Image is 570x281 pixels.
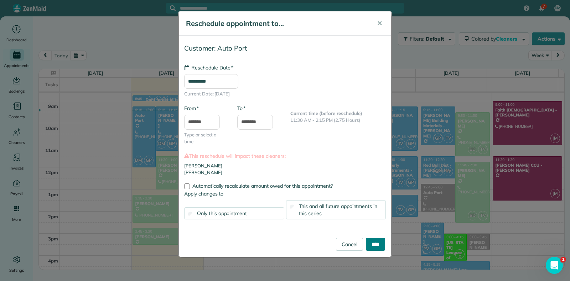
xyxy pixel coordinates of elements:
[290,117,386,124] p: 11:30 AM - 2:15 PM (2.75 Hours)
[184,105,199,112] label: From
[560,257,566,262] span: 1
[184,169,386,176] li: [PERSON_NAME]
[188,212,193,216] input: Only this appointment
[336,238,363,251] a: Cancel
[184,45,386,52] h4: Customer: Auto Port
[192,183,333,189] span: Automatically recalculate amount owed for this appointment?
[290,110,362,116] b: Current time (before reschedule)
[186,19,367,28] h5: Reschedule appointment to...
[184,190,386,197] label: Apply changes to
[184,64,233,71] label: Reschedule Date
[546,257,563,274] iframe: Intercom live chat
[184,152,386,160] label: This reschedule will impact these cleaners:
[299,203,378,217] span: This and all future appointments in this series
[184,90,386,98] span: Current Date: [DATE]
[237,105,245,112] label: To
[184,162,386,170] li: [PERSON_NAME]
[184,131,227,145] span: Type or select a time
[197,210,247,217] span: Only this appointment
[290,204,294,209] input: This and all future appointments in this series
[377,19,382,27] span: ✕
